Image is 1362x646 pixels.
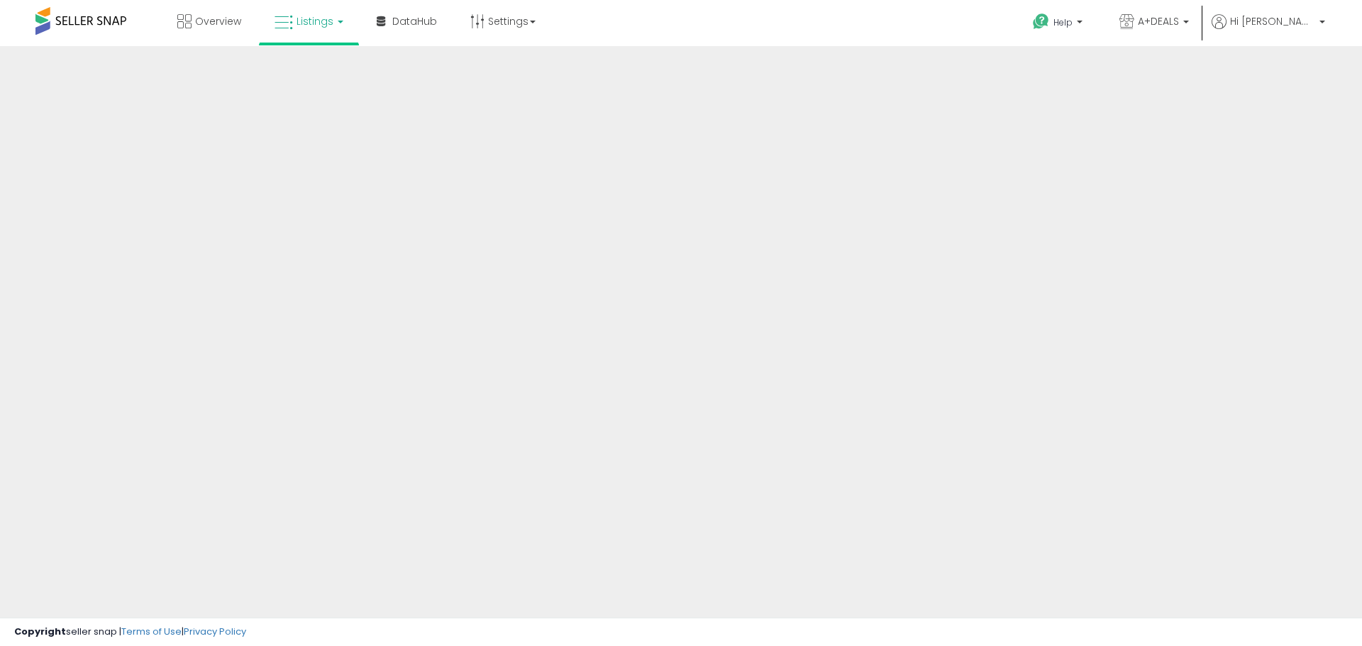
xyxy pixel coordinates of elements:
span: Help [1053,16,1073,28]
i: Get Help [1032,13,1050,30]
span: Listings [297,14,333,28]
a: Privacy Policy [184,625,246,638]
span: Hi [PERSON_NAME] [1230,14,1315,28]
div: seller snap | | [14,625,246,639]
span: DataHub [392,14,437,28]
strong: Copyright [14,625,66,638]
a: Hi [PERSON_NAME] [1212,14,1325,46]
a: Help [1021,2,1097,46]
span: Overview [195,14,241,28]
span: A+DEALS [1138,14,1179,28]
a: Terms of Use [121,625,182,638]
